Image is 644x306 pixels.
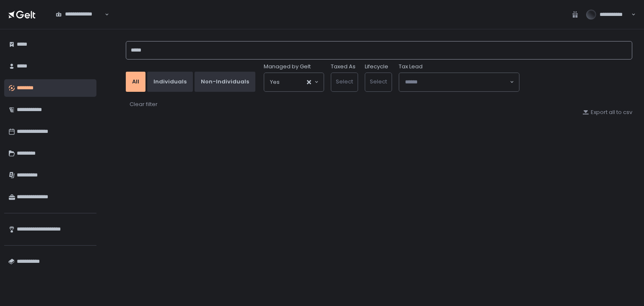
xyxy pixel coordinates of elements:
div: Individuals [153,78,187,86]
button: Clear Selected [307,80,311,84]
span: Tax Lead [399,63,423,70]
button: Individuals [147,72,193,92]
label: Taxed As [331,63,356,70]
span: Yes [270,78,280,86]
button: Export all to csv [582,109,632,116]
div: Search for option [50,6,109,23]
div: All [132,78,139,86]
span: Select [336,78,353,86]
button: Non-Individuals [195,72,255,92]
div: Non-Individuals [201,78,249,86]
input: Search for option [405,78,509,86]
div: Clear filter [130,101,158,108]
span: Select [370,78,387,86]
button: Clear filter [129,100,158,109]
label: Lifecycle [365,63,388,70]
input: Search for option [280,78,306,86]
button: All [126,72,145,92]
div: Search for option [264,73,324,91]
input: Search for option [56,18,104,26]
span: Managed by Gelt [264,63,311,70]
div: Search for option [399,73,519,91]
